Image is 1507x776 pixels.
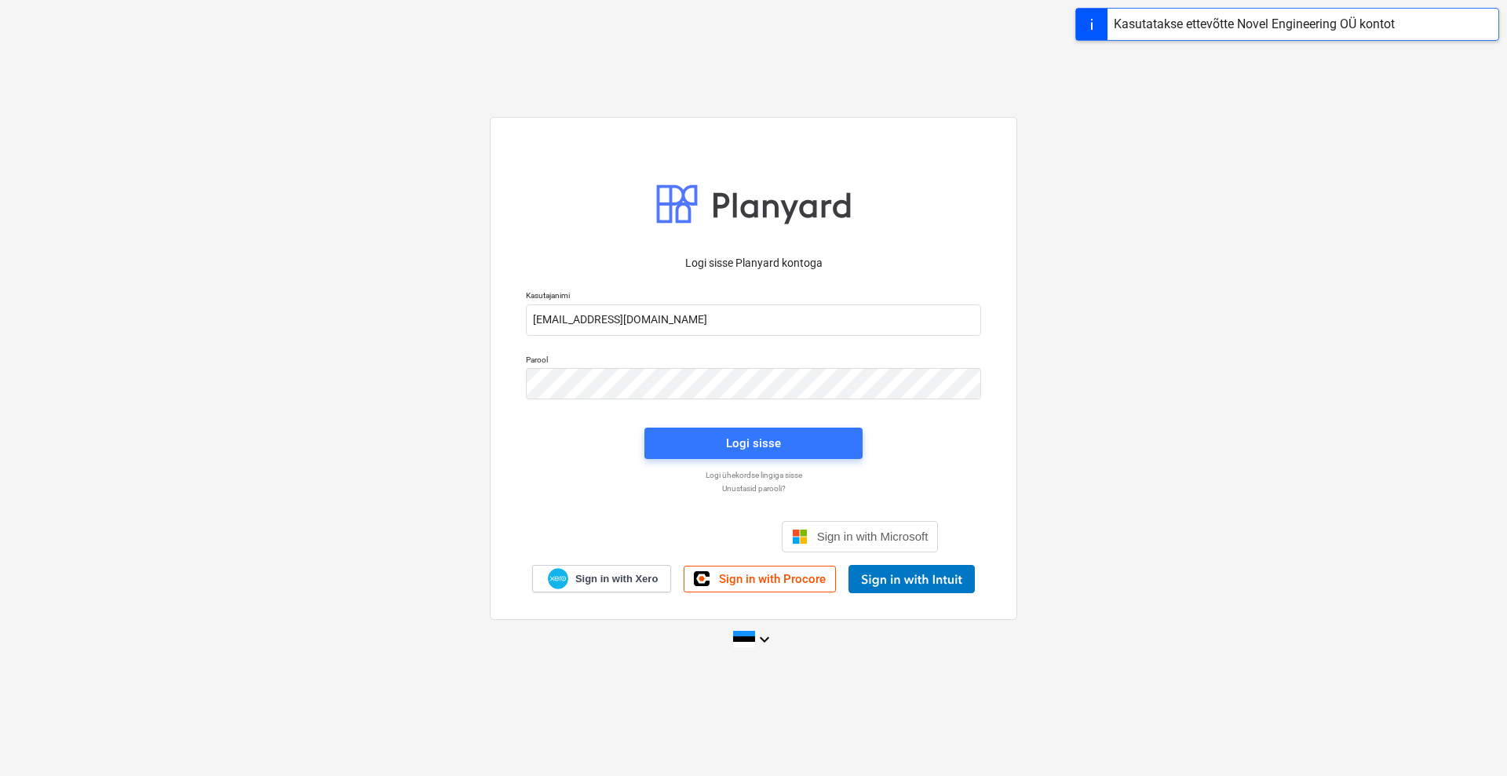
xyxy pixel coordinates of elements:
[726,433,781,454] div: Logi sisse
[526,290,981,304] p: Kasutajanimi
[719,572,826,586] span: Sign in with Procore
[644,428,863,459] button: Logi sisse
[518,483,989,494] a: Unustasid parooli?
[518,470,989,480] a: Logi ühekordse lingiga sisse
[532,565,672,592] a: Sign in with Xero
[755,630,774,649] i: keyboard_arrow_down
[817,530,929,543] span: Sign in with Microsoft
[561,519,777,554] iframe: Sisselogimine Google'i nupu abil
[526,304,981,336] input: Kasutajanimi
[684,566,836,592] a: Sign in with Procore
[575,572,658,586] span: Sign in with Xero
[1114,15,1395,34] div: Kasutatakse ettevõtte Novel Engineering OÜ kontot
[526,355,981,368] p: Parool
[526,255,981,271] p: Logi sisse Planyard kontoga
[792,529,808,545] img: Microsoft logo
[548,568,568,589] img: Xero logo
